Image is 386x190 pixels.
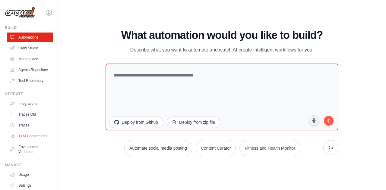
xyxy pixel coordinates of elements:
[7,65,53,75] a: Agents Repository
[109,117,163,128] button: Deploy from Github
[7,54,53,64] a: Marketplace
[5,163,53,167] div: Manage
[5,25,53,30] div: Build
[7,76,53,86] a: Tool Repository
[5,92,53,96] div: Operate
[7,43,53,53] a: Crew Studio
[7,33,53,42] a: Automations
[7,99,53,108] a: Integrations
[167,117,220,128] button: Deploy from zip file
[239,140,300,156] button: Fitness and Health Monitor
[106,29,338,41] h1: What automation would you like to build?
[7,170,53,179] a: Usage
[7,110,53,119] a: Traces Old
[5,7,35,18] img: Logo
[7,120,53,130] a: Traces
[356,161,386,190] iframe: Chat Widget
[196,140,236,156] button: Content Curator
[7,142,53,157] a: Environment Variables
[121,46,323,54] p: Describe what you want to automate and watch AI create intelligent workflows for you.
[8,131,53,141] a: LLM Connections
[124,140,192,156] button: Automate social media posting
